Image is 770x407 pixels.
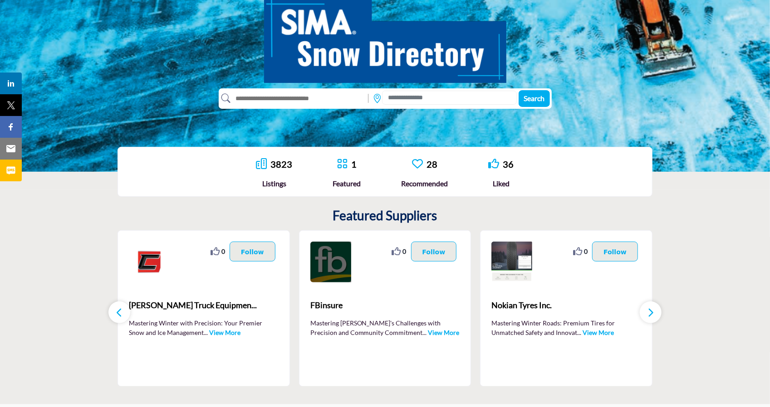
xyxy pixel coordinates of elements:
a: 3823 [271,159,293,170]
span: FBinsure [310,299,460,311]
a: Go to Recommended [412,158,423,170]
button: Follow [411,242,457,262]
span: 0 [221,247,225,256]
div: Recommended [401,178,448,189]
button: Follow [592,242,638,262]
span: ... [423,329,427,336]
a: Go to Featured [337,158,348,170]
a: View More [428,329,460,336]
div: Liked [488,178,514,189]
b: Casper's Truck Equipment [129,293,279,318]
span: 0 [403,247,407,256]
span: [PERSON_NAME] Truck Equipmen... [129,299,279,311]
a: View More [583,329,614,336]
a: 1 [352,159,357,170]
a: 36 [503,159,514,170]
p: Mastering [PERSON_NAME]'s Challenges with Precision and Community Commitment [310,318,460,336]
h2: Featured Suppliers [333,208,437,223]
a: FBinsure [310,293,460,318]
p: Mastering Winter with Precision: Your Premier Snow and Ice Management [129,318,279,336]
a: 28 [427,159,437,170]
span: ... [577,329,581,336]
p: Mastering Winter Roads: Premium Tires for Unmatched Safety and Innovat [491,318,641,336]
div: Featured [333,178,361,189]
img: Rectangle%203585.svg [366,92,371,105]
span: 0 [584,247,588,256]
div: Listings [256,178,293,189]
img: FBinsure [310,242,351,282]
img: Casper's Truck Equipment [129,242,170,282]
span: ... [204,329,208,336]
p: Follow [603,247,627,257]
img: Nokian Tyres Inc. [491,242,532,282]
button: Follow [230,242,275,262]
span: Nokian Tyres Inc. [491,299,641,311]
p: Follow [241,247,264,257]
p: Follow [422,247,446,257]
button: Search [519,90,550,107]
i: Go to Liked [488,158,499,169]
a: [PERSON_NAME] Truck Equipmen... [129,293,279,318]
a: View More [209,329,240,336]
span: Search [524,94,544,102]
a: Nokian Tyres Inc. [491,293,641,318]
